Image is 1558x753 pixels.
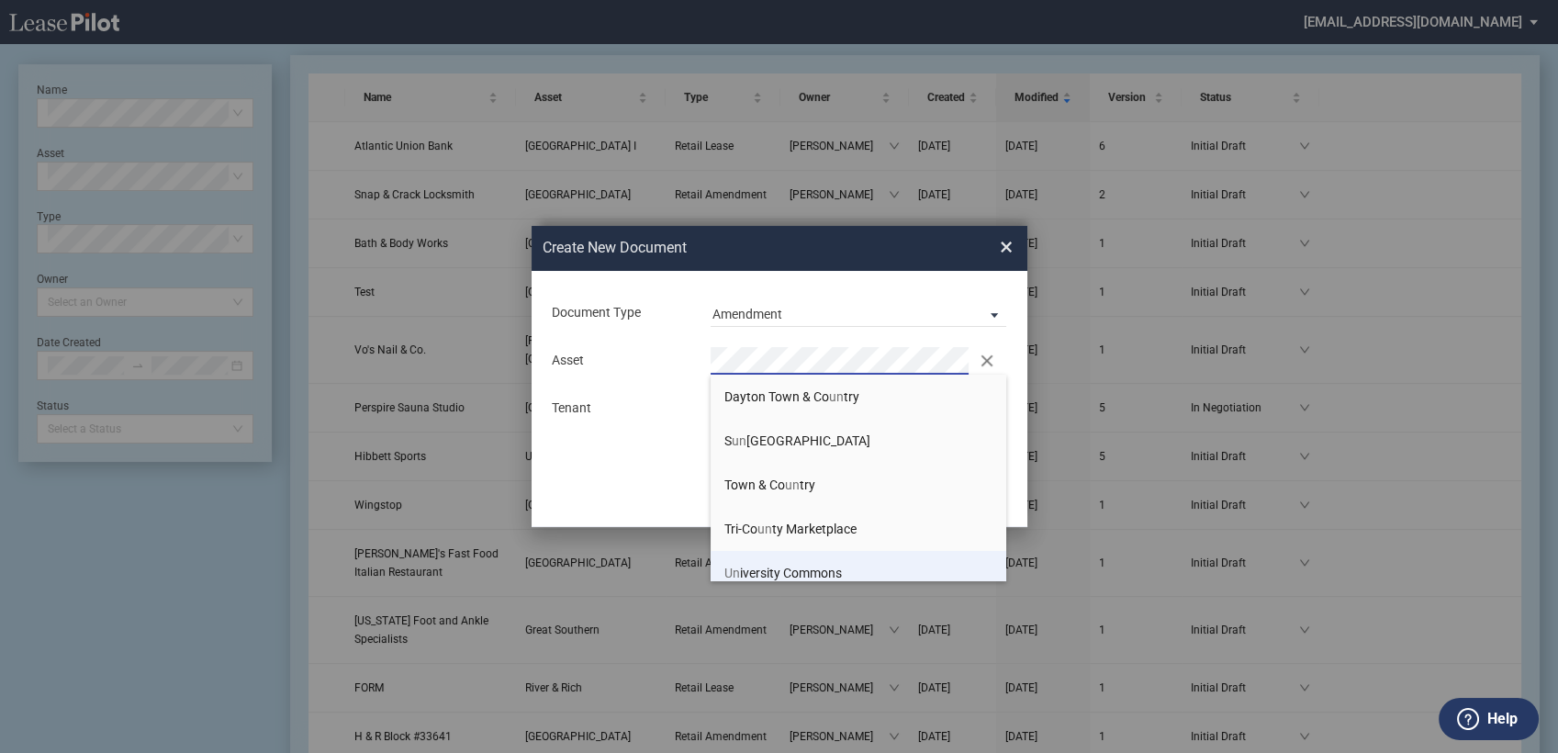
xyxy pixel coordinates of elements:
div: Document Type [541,304,700,322]
h2: Create New Document [543,238,934,258]
span: S [GEOGRAPHIC_DATA] [724,433,870,448]
li: Tri-County Marketplace [711,507,1007,551]
div: Asset [541,352,700,370]
span: Un [724,566,740,580]
span: × [1000,233,1013,263]
label: Help [1487,707,1518,731]
span: un [757,522,772,536]
li: Dayton Town & Country [711,375,1007,419]
div: Amendment [712,307,782,321]
span: un [829,389,844,404]
li: Town & Country [711,463,1007,507]
span: iversity Commons [724,566,842,580]
span: un [732,433,746,448]
span: Tri-Co ty Marketplace [724,522,857,536]
md-dialog: Create New ... [532,226,1027,527]
md-select: Document Type: Amendment [711,299,1007,327]
li: University Commons [711,551,1007,595]
span: un [785,478,800,492]
span: Dayton Town & Co try [724,389,859,404]
div: Tenant [541,399,700,418]
span: Town & Co try [724,478,815,492]
li: Sun[GEOGRAPHIC_DATA] [711,419,1007,463]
